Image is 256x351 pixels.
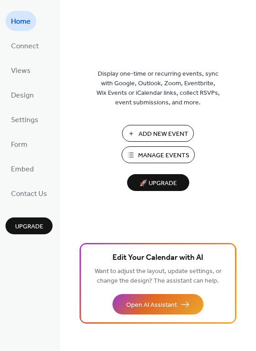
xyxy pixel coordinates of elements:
span: Design [11,88,34,103]
span: 🚀 Upgrade [133,177,184,190]
span: Form [11,138,27,152]
span: Upgrade [15,222,43,232]
span: Views [11,64,31,78]
span: Embed [11,162,34,177]
a: Form [5,134,33,154]
button: 🚀 Upgrade [127,174,189,191]
span: Contact Us [11,187,47,201]
a: Home [5,11,36,31]
button: Open AI Assistant [112,294,203,315]
span: Settings [11,113,38,128]
a: Connect [5,36,44,56]
button: Manage Events [122,146,195,163]
button: Add New Event [122,125,194,142]
span: Connect [11,39,39,54]
span: Manage Events [138,151,189,160]
span: Home [11,15,31,29]
span: Edit Your Calendar with AI [112,252,203,264]
a: Contact Us [5,183,53,203]
a: Embed [5,159,39,179]
button: Upgrade [5,217,53,234]
span: Add New Event [139,129,188,139]
a: Design [5,85,39,105]
a: Settings [5,109,44,129]
span: Open AI Assistant [126,300,177,310]
span: Want to adjust the layout, update settings, or change the design? The assistant can help. [95,265,222,287]
span: Display one-time or recurring events, sync with Google, Outlook, Zoom, Eventbrite, Wix Events or ... [96,69,220,108]
a: Views [5,60,36,80]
